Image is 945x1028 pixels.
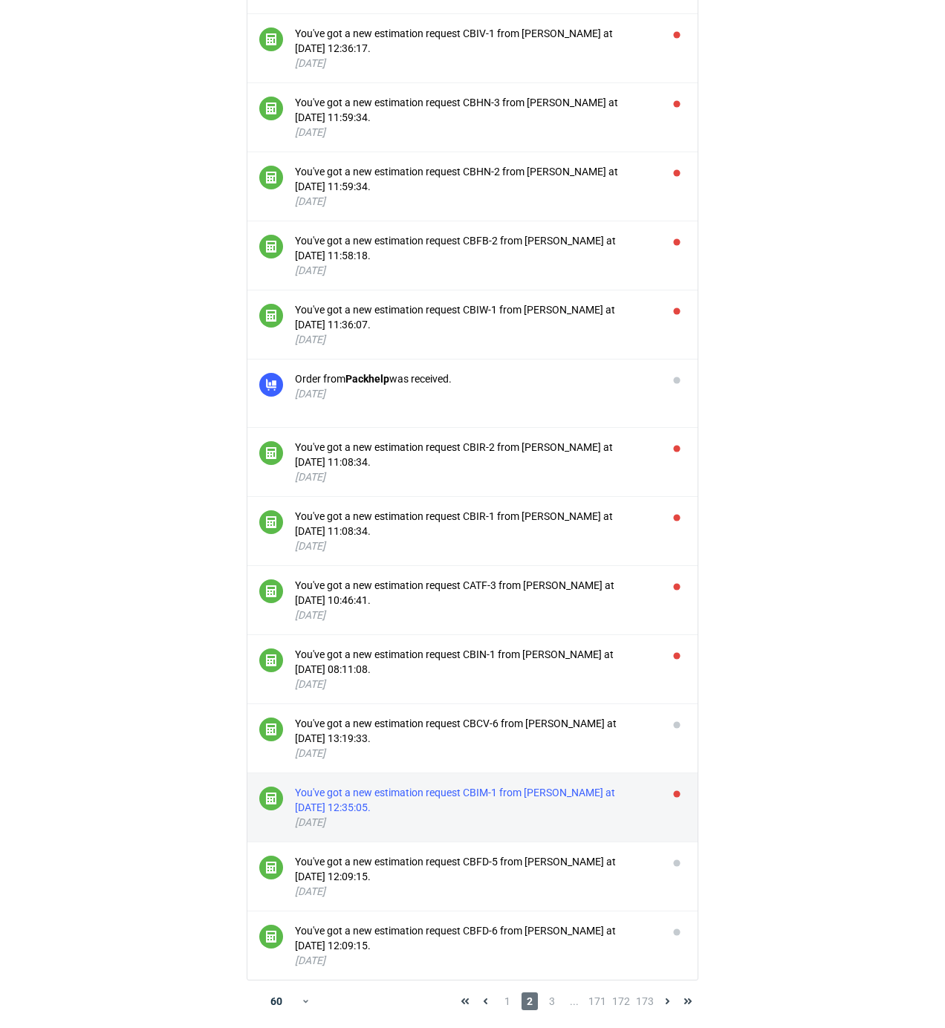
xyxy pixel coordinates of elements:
div: You've got a new estimation request CBIR-2 from [PERSON_NAME] at [DATE] 11:08:34. [295,440,656,469]
div: [DATE] [295,539,656,553]
button: You've got a new estimation request CBIW-1 from [PERSON_NAME] at [DATE] 11:36:07.[DATE] [295,302,656,347]
div: 60 [253,991,301,1012]
div: You've got a new estimation request CBFD-5 from [PERSON_NAME] at [DATE] 12:09:15. [295,854,656,884]
button: Order fromPackhelpwas received.[DATE] [295,371,656,401]
div: You've got a new estimation request CBIR-1 from [PERSON_NAME] at [DATE] 11:08:34. [295,509,656,539]
div: [DATE] [295,332,656,347]
span: 2 [522,992,538,1010]
span: 173 [636,992,654,1010]
div: [DATE] [295,884,656,899]
div: You've got a new estimation request CBHN-3 from [PERSON_NAME] at [DATE] 11:59:34. [295,95,656,125]
div: [DATE] [295,263,656,278]
div: You've got a new estimation request CBFD-6 from [PERSON_NAME] at [DATE] 12:09:15. [295,923,656,953]
button: You've got a new estimation request CBIR-1 from [PERSON_NAME] at [DATE] 11:08:34.[DATE] [295,509,656,553]
button: You've got a new estimation request CATF-3 from [PERSON_NAME] at [DATE] 10:46:41.[DATE] [295,578,656,622]
button: You've got a new estimation request CBHN-3 from [PERSON_NAME] at [DATE] 11:59:34.[DATE] [295,95,656,140]
button: You've got a new estimation request CBFD-5 from [PERSON_NAME] at [DATE] 12:09:15.[DATE] [295,854,656,899]
div: Order from was received. [295,371,656,386]
button: You've got a new estimation request CBHN-2 from [PERSON_NAME] at [DATE] 11:59:34.[DATE] [295,164,656,209]
div: [DATE] [295,469,656,484]
div: You've got a new estimation request CBIM-1 from [PERSON_NAME] at [DATE] 12:35:05. [295,785,656,815]
div: [DATE] [295,953,656,968]
button: You've got a new estimation request CBIV-1 from [PERSON_NAME] at [DATE] 12:36:17.[DATE] [295,26,656,71]
div: [DATE] [295,746,656,761]
div: [DATE] [295,56,656,71]
button: You've got a new estimation request CBIN-1 from [PERSON_NAME] at [DATE] 08:11:08.[DATE] [295,647,656,692]
button: You've got a new estimation request CBFD-6 from [PERSON_NAME] at [DATE] 12:09:15.[DATE] [295,923,656,968]
div: You've got a new estimation request CBHN-2 from [PERSON_NAME] at [DATE] 11:59:34. [295,164,656,194]
button: You've got a new estimation request CBCV-6 from [PERSON_NAME] at [DATE] 13:19:33.[DATE] [295,716,656,761]
div: [DATE] [295,386,656,401]
button: You've got a new estimation request CBFB-2 from [PERSON_NAME] at [DATE] 11:58:18.[DATE] [295,233,656,278]
div: You've got a new estimation request CBIV-1 from [PERSON_NAME] at [DATE] 12:36:17. [295,26,656,56]
div: [DATE] [295,815,656,830]
button: You've got a new estimation request CBIM-1 from [PERSON_NAME] at [DATE] 12:35:05.[DATE] [295,785,656,830]
div: [DATE] [295,677,656,692]
span: 1 [499,992,516,1010]
strong: Packhelp [345,373,389,385]
button: You've got a new estimation request CBIR-2 from [PERSON_NAME] at [DATE] 11:08:34.[DATE] [295,440,656,484]
div: [DATE] [295,125,656,140]
span: 3 [544,992,560,1010]
div: You've got a new estimation request CBIW-1 from [PERSON_NAME] at [DATE] 11:36:07. [295,302,656,332]
div: [DATE] [295,194,656,209]
div: You've got a new estimation request CBFB-2 from [PERSON_NAME] at [DATE] 11:58:18. [295,233,656,263]
span: ... [566,992,582,1010]
div: You've got a new estimation request CBCV-6 from [PERSON_NAME] at [DATE] 13:19:33. [295,716,656,746]
span: 172 [612,992,630,1010]
div: You've got a new estimation request CATF-3 from [PERSON_NAME] at [DATE] 10:46:41. [295,578,656,608]
div: [DATE] [295,608,656,622]
div: You've got a new estimation request CBIN-1 from [PERSON_NAME] at [DATE] 08:11:08. [295,647,656,677]
span: 171 [588,992,606,1010]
